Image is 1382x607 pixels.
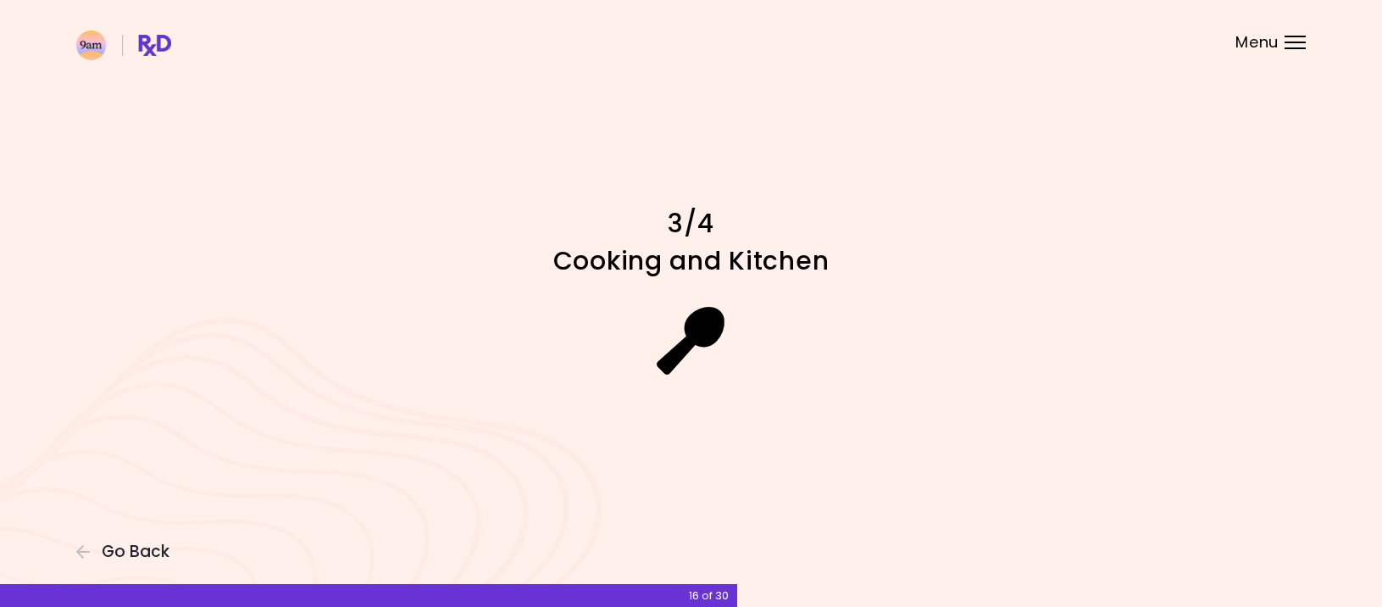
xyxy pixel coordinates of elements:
span: Menu [1235,35,1279,50]
h1: Cooking and Kitchen [395,244,988,277]
button: Go Back [76,543,178,561]
h1: 3/4 [395,207,988,240]
img: RxDiet [76,31,171,60]
span: Go Back [102,543,169,561]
